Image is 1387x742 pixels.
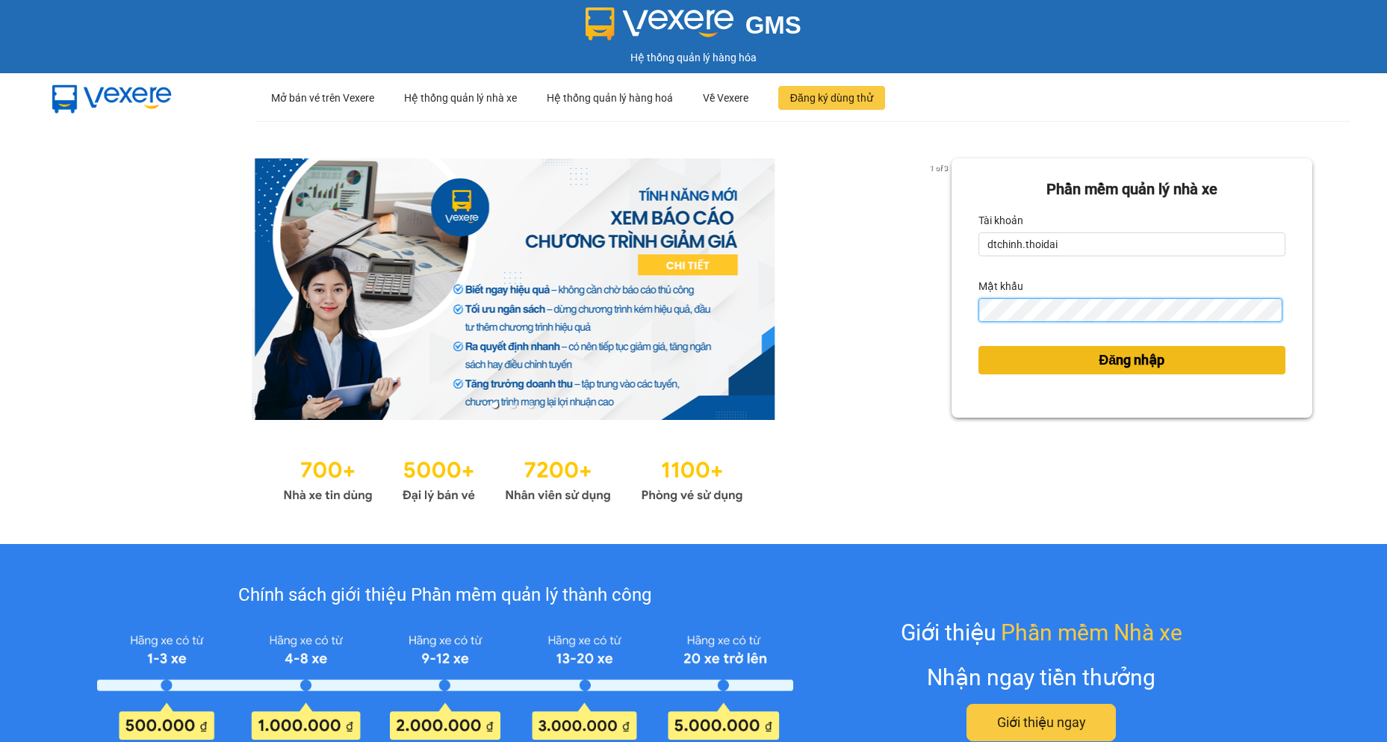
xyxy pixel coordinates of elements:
div: Hệ thống quản lý hàng hoá [547,74,673,122]
img: logo 2 [586,7,733,40]
div: Về Vexere [703,74,748,122]
input: Mật khẩu [978,298,1282,322]
div: Nhận ngay tiền thưởng [927,660,1155,695]
button: Giới thiệu ngay [966,704,1116,741]
p: 1 of 3 [925,158,952,178]
input: Tài khoản [978,232,1285,256]
button: next slide / item [931,158,952,420]
div: Mở bán vé trên Vexere [271,74,374,122]
img: policy-intruduce-detail.png [97,628,793,740]
div: Chính sách giới thiệu Phần mềm quản lý thành công [97,581,793,610]
button: Đăng ký dùng thử [778,86,885,110]
li: slide item 3 [528,402,534,408]
li: slide item 2 [510,402,516,408]
div: Hệ thống quản lý nhà xe [404,74,517,122]
div: Phần mềm quản lý nhà xe [978,178,1285,201]
img: mbUUG5Q.png [37,73,187,123]
span: GMS [745,11,801,39]
span: Đăng ký dùng thử [790,90,873,106]
label: Mật khẩu [978,274,1023,298]
span: Đăng nhập [1099,350,1164,371]
span: Giới thiệu ngay [997,712,1086,733]
button: previous slide / item [75,158,96,420]
span: Phần mềm Nhà xe [1001,615,1182,650]
img: Statistics.png [283,450,743,507]
li: slide item 1 [492,402,498,408]
div: Hệ thống quản lý hàng hóa [4,49,1383,66]
button: Đăng nhập [978,346,1285,374]
a: GMS [586,22,801,34]
label: Tài khoản [978,208,1023,232]
div: Giới thiệu [901,615,1182,650]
